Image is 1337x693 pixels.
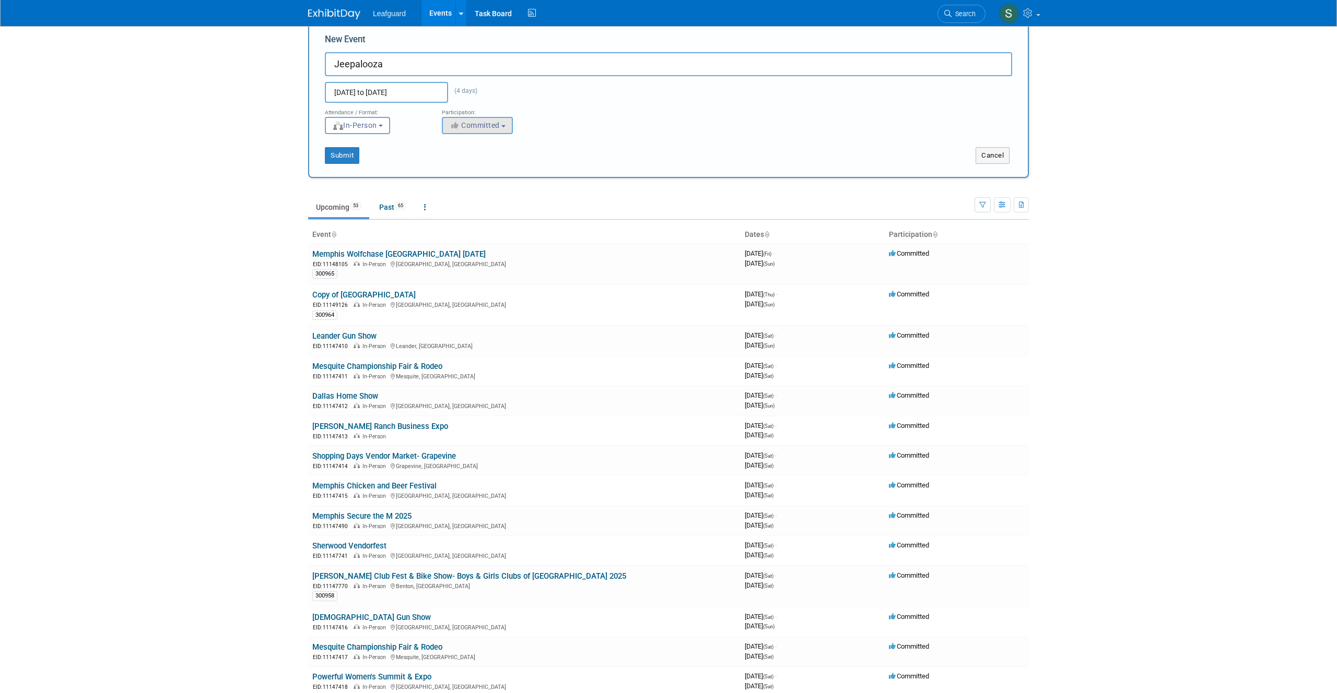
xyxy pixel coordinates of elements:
span: - [775,642,777,650]
span: (Sat) [763,614,773,620]
span: [DATE] [745,541,777,549]
span: - [775,613,777,620]
img: In-Person Event [354,343,360,348]
span: In-Person [362,302,389,308]
img: In-Person Event [354,624,360,629]
span: (Sat) [763,674,773,679]
span: (Sun) [763,302,775,307]
img: In-Person Event [354,684,360,689]
span: [DATE] [745,571,777,579]
img: In-Person Event [354,654,360,659]
span: - [775,422,777,429]
span: Committed [889,451,929,459]
span: EID: 11147412 [313,403,352,409]
span: (Sat) [763,553,773,558]
div: [GEOGRAPHIC_DATA], [GEOGRAPHIC_DATA] [312,491,736,500]
div: 300964 [312,310,337,320]
span: Committed [449,121,500,129]
a: Sherwood Vendorfest [312,541,386,551]
span: (4 days) [448,87,477,94]
a: Leander Gun Show [312,331,377,341]
span: [DATE] [745,401,775,409]
span: [DATE] [745,511,777,519]
span: EID: 11147770 [313,583,352,589]
a: [PERSON_NAME] Ranch Business Expo [312,422,448,431]
span: EID: 11147414 [313,463,352,469]
div: [GEOGRAPHIC_DATA], [GEOGRAPHIC_DATA] [312,682,736,691]
th: Event [308,226,741,244]
span: (Sat) [763,684,773,689]
th: Dates [741,226,885,244]
span: [DATE] [745,451,777,459]
a: Sort by Participation Type [932,230,937,238]
span: Search [952,10,976,18]
span: - [775,571,777,579]
span: In-Person [362,553,389,559]
span: (Sat) [763,493,773,498]
img: Steven Venable [999,4,1019,23]
span: In-Person [362,373,389,380]
div: Grapevine, [GEOGRAPHIC_DATA] [312,461,736,470]
div: [GEOGRAPHIC_DATA], [GEOGRAPHIC_DATA] [312,521,736,530]
a: Shopping Days Vendor Market- Grapevine [312,451,456,461]
span: In-Person [362,261,389,268]
span: [DATE] [745,581,773,589]
span: Committed [889,331,929,339]
div: [GEOGRAPHIC_DATA], [GEOGRAPHIC_DATA] [312,401,736,410]
span: EID: 11147741 [313,553,352,559]
span: EID: 11147418 [313,684,352,690]
span: EID: 11147410 [313,343,352,349]
span: - [775,331,777,339]
span: [DATE] [745,341,775,349]
span: In-Person [362,684,389,690]
span: In-Person [362,523,389,530]
span: Committed [889,672,929,680]
div: [GEOGRAPHIC_DATA], [GEOGRAPHIC_DATA] [312,551,736,560]
span: In-Person [362,583,389,590]
span: In-Person [362,493,389,499]
span: Committed [889,642,929,650]
a: Sort by Event Name [331,230,336,238]
span: - [773,249,775,257]
span: (Sat) [763,373,773,379]
span: (Sat) [763,453,773,459]
span: EID: 11147490 [313,523,352,529]
img: In-Person Event [354,583,360,588]
span: (Sun) [763,403,775,409]
span: - [776,290,778,298]
span: [DATE] [745,249,775,257]
div: Participation: [442,103,543,116]
a: Memphis Secure the M 2025 [312,511,412,521]
img: In-Person Event [354,261,360,266]
img: In-Person Event [354,403,360,408]
span: Committed [889,571,929,579]
div: Attendance / Format: [325,103,426,116]
span: [DATE] [745,481,777,489]
span: EID: 11147413 [313,434,352,439]
span: [DATE] [745,300,775,308]
span: (Sat) [763,543,773,548]
span: - [775,541,777,549]
a: Memphis Wolfchase [GEOGRAPHIC_DATA] [DATE] [312,249,486,259]
span: [DATE] [745,521,773,529]
span: (Sat) [763,583,773,589]
div: Leander, [GEOGRAPHIC_DATA] [312,341,736,350]
a: [DEMOGRAPHIC_DATA] Gun Show [312,613,431,622]
span: (Sat) [763,483,773,488]
a: Sort by Start Date [764,230,769,238]
span: Committed [889,391,929,399]
div: [GEOGRAPHIC_DATA], [GEOGRAPHIC_DATA] [312,623,736,631]
span: [DATE] [745,551,773,559]
img: In-Person Event [354,373,360,378]
a: Mesquite Championship Fair & Rodeo [312,362,442,371]
span: EID: 11147415 [313,493,352,499]
input: Start Date - End Date [325,82,448,103]
span: [DATE] [745,372,773,379]
a: Copy of [GEOGRAPHIC_DATA] [312,290,416,300]
span: In-Person [362,343,389,350]
img: In-Person Event [354,553,360,558]
span: Committed [889,249,929,257]
span: [DATE] [745,431,773,439]
span: (Sat) [763,433,773,438]
a: Powerful Women's Summit & Expo [312,672,431,682]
